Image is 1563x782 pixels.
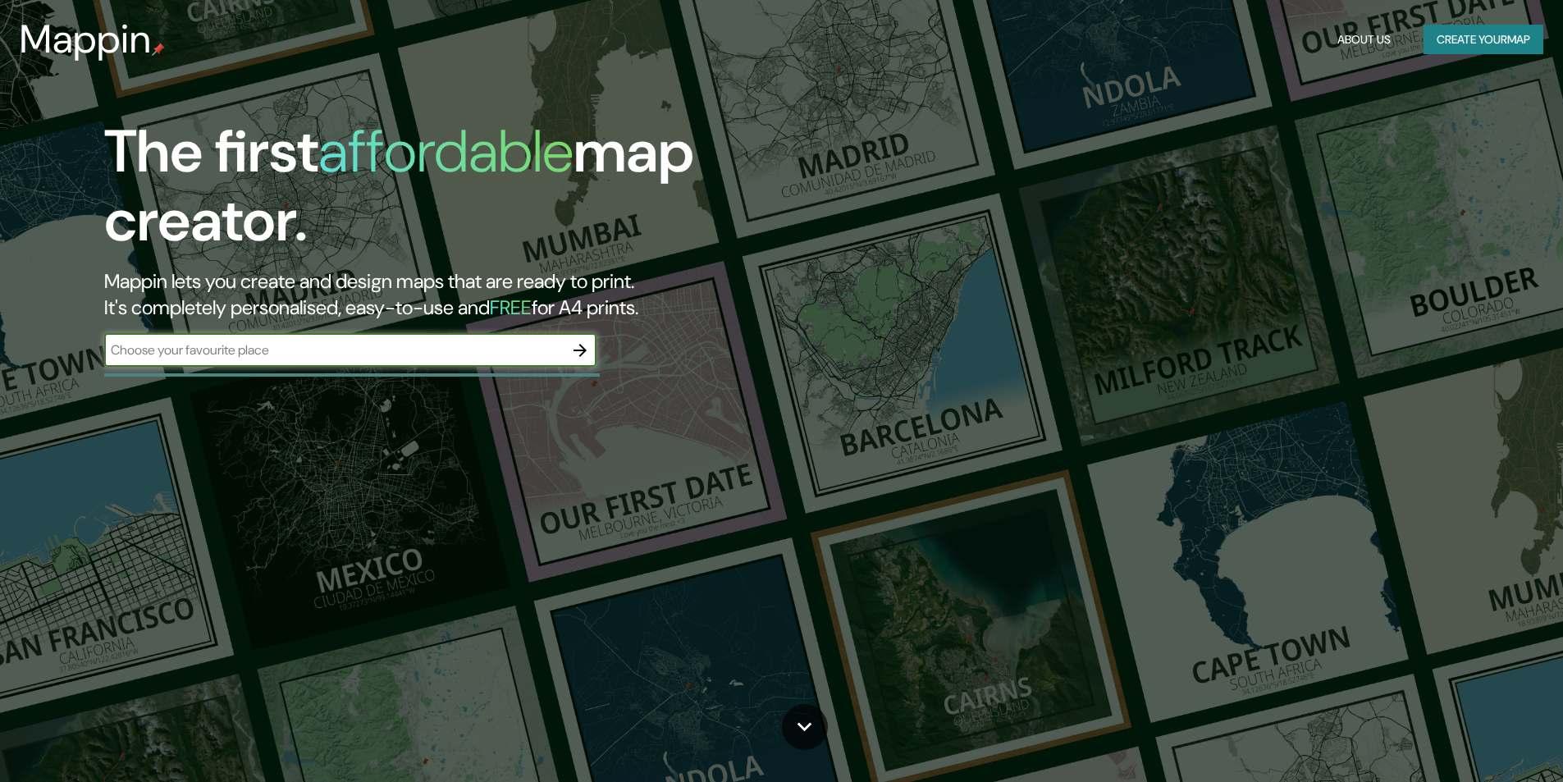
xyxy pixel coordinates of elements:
button: Create yourmap [1424,25,1543,55]
img: mappin-pin [152,43,165,56]
h1: The first map creator. [104,117,886,268]
button: About Us [1331,25,1397,55]
h2: Mappin lets you create and design maps that are ready to print. It's completely personalised, eas... [104,268,886,321]
input: Choose your favourite place [104,341,564,359]
h1: affordable [318,113,574,190]
h5: FREE [490,295,532,320]
h3: Mappin [20,16,152,62]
